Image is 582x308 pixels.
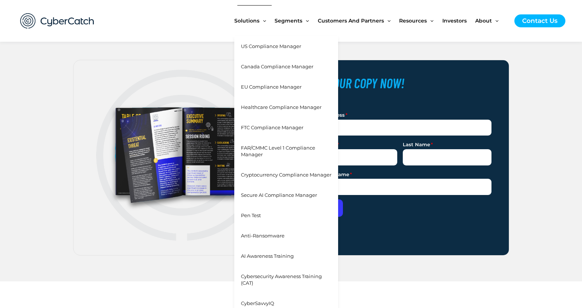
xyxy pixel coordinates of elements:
a: US Compliance Manager [234,36,338,57]
a: Investors [442,5,475,36]
span: Canada Compliance Manager [241,64,313,69]
a: FAR/CMMC Level 1 Compliance Manager [234,138,338,165]
a: Cryptocurrency Compliance Manager [234,165,338,185]
label: Last Name [403,140,433,149]
a: Canada Compliance Manager [234,57,338,77]
span: Segments [275,5,302,36]
a: Healthcare Compliance Manager [234,97,338,117]
span: Menu Toggle [259,5,266,36]
span: EU Compliance Manager [241,84,302,90]
a: AI Awareness Training [234,246,338,266]
a: Pen Test [234,205,338,226]
span: Cryptocurrency Compliance Manager [241,172,331,178]
span: Menu Toggle [384,5,391,36]
a: Secure AI Compliance Manager [234,185,338,205]
span: Menu Toggle [492,5,498,36]
span: CyberSavvyIQ [241,300,274,306]
nav: Site Navigation: New Main Menu [234,5,507,36]
span: Secure AI Compliance Manager [241,192,317,198]
span: About [475,5,492,36]
a: FTC Compliance Manager [234,117,338,138]
span: Healthcare Compliance Manager [241,104,321,110]
span: Menu Toggle [427,5,433,36]
span: FAR/CMMC Level 1 Compliance Manager [241,145,315,158]
a: EU Compliance Manager [234,77,338,97]
form: SMBVR Form [309,110,491,221]
span: Customers and Partners [318,5,384,36]
h2: GET YOUR COPY NOW! [308,75,498,92]
span: Cybersecurity Awareness Training (CAT) [241,273,322,286]
img: CyberCatch [13,6,102,36]
span: US Compliance Manager [241,43,301,49]
a: Cybersecurity Awareness Training (CAT) [234,266,338,294]
span: AI Awareness Training [241,253,294,259]
a: Anti-Ransomware [234,226,338,246]
span: Investors [442,5,467,36]
span: FTC Compliance Manager [241,124,303,130]
span: Solutions [234,5,259,36]
a: Contact Us [514,14,565,27]
span: Anti-Ransomware [241,233,285,239]
span: Pen Test [241,212,261,218]
span: Menu Toggle [302,5,309,36]
span: Resources [399,5,427,36]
